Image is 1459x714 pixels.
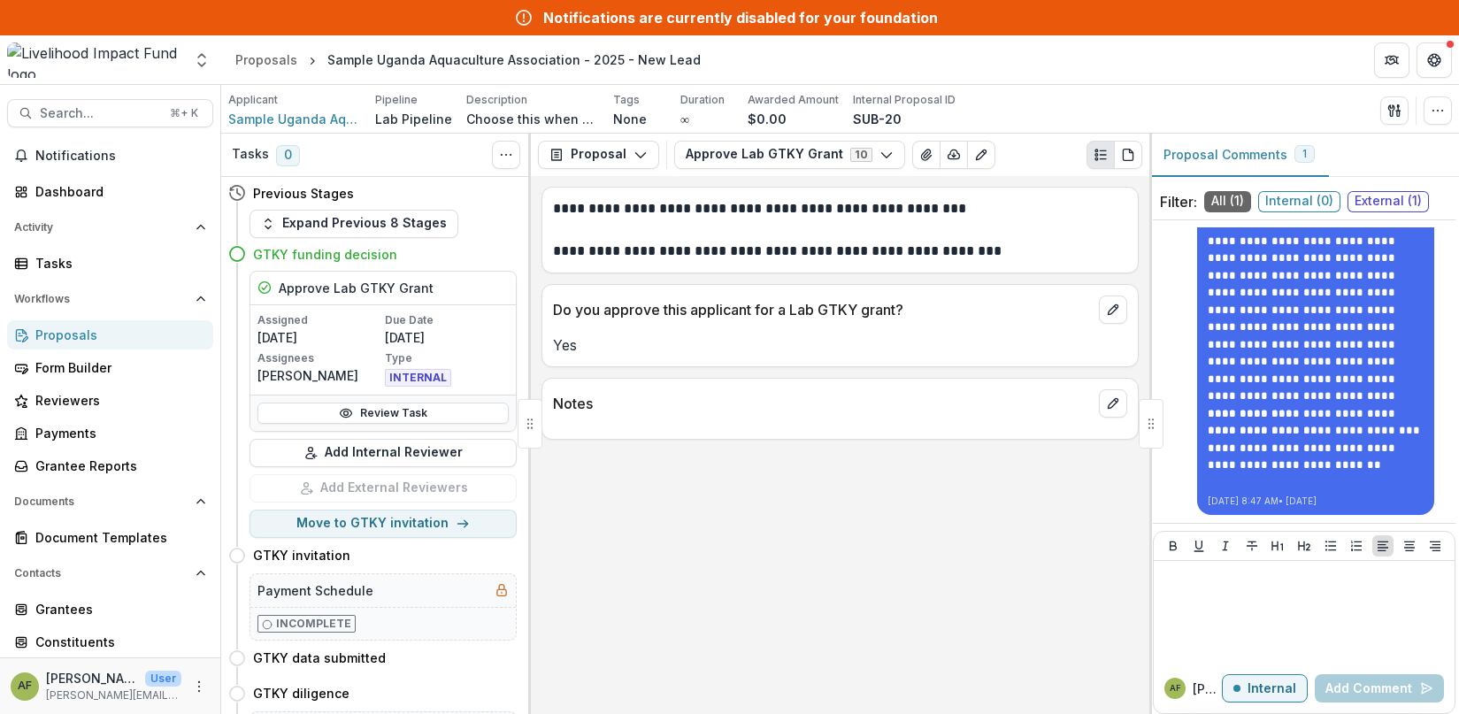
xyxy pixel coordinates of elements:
p: Notes [553,393,1092,414]
button: Heading 1 [1267,535,1288,557]
a: Constituents [7,627,213,656]
button: Open Workflows [7,285,213,313]
span: Notifications [35,149,206,164]
p: [PERSON_NAME] [1193,679,1222,698]
a: Dashboard [7,177,213,206]
p: Due Date [385,312,509,328]
a: Sample Uganda Aquaculture Association [228,110,361,128]
div: Form Builder [35,358,199,377]
button: Proposal [538,141,659,169]
a: Reviewers [7,386,213,415]
a: Proposals [7,320,213,349]
span: Activity [14,221,188,234]
p: Applicant [228,92,278,108]
button: Get Help [1417,42,1452,78]
button: Align Center [1399,535,1420,557]
p: Duration [680,92,725,108]
p: Internal Proposal ID [853,92,956,108]
h3: Tasks [232,147,269,162]
div: Anna Fairbairn [1170,684,1181,693]
a: Proposals [228,47,304,73]
button: Open Contacts [7,559,213,587]
p: Pipeline [375,92,418,108]
div: ⌘ + K [166,104,202,123]
p: Description [466,92,527,108]
p: User [145,671,181,687]
button: Add Internal Reviewer [250,439,517,467]
a: Grantee Reports [7,451,213,480]
p: Tags [613,92,640,108]
h5: Payment Schedule [257,581,373,600]
div: Grantee Reports [35,457,199,475]
p: Internal [1248,681,1296,696]
p: [DATE] 8:47 AM • [DATE] [1208,495,1424,508]
p: [DATE] [385,328,509,347]
button: Open Activity [7,213,213,242]
p: None [613,110,647,128]
div: Payments [35,424,199,442]
div: Dashboard [35,182,199,201]
button: PDF view [1114,141,1142,169]
span: Internal ( 0 ) [1258,191,1340,212]
span: Search... [40,106,159,121]
span: External ( 1 ) [1348,191,1429,212]
h4: GTKY data submitted [253,649,386,667]
p: Awarded Amount [748,92,839,108]
p: Assigned [257,312,381,328]
span: Contacts [14,567,188,580]
button: Open entity switcher [189,42,214,78]
button: Align Right [1424,535,1446,557]
p: ∞ [680,110,689,128]
button: Ordered List [1346,535,1367,557]
button: Align Left [1372,535,1394,557]
button: Add Comment [1315,674,1444,702]
button: Partners [1374,42,1409,78]
h5: Approve Lab GTKY Grant [279,279,434,297]
button: Approve Lab GTKY Grant10 [674,141,905,169]
button: Underline [1188,535,1209,557]
p: Do you approve this applicant for a Lab GTKY grant? [553,299,1092,320]
button: View Attached Files [912,141,941,169]
p: Choose this when adding a new proposal to the first stage of a pipeline. [466,110,599,128]
div: Proposals [235,50,297,69]
a: Grantees [7,595,213,624]
p: Assignees [257,350,381,366]
p: [DATE] [257,328,381,347]
span: All ( 1 ) [1204,191,1251,212]
div: Constituents [35,633,199,651]
button: Toggle View Cancelled Tasks [492,141,520,169]
h4: Previous Stages [253,184,354,203]
div: Notifications are currently disabled for your foundation [543,7,938,28]
button: Bold [1163,535,1184,557]
button: Notifications [7,142,213,170]
h4: GTKY invitation [253,546,350,564]
h4: GTKY diligence [253,684,349,702]
p: [PERSON_NAME][EMAIL_ADDRESS][PERSON_NAME][PERSON_NAME][DOMAIN_NAME] [46,687,181,703]
p: [PERSON_NAME] [46,669,138,687]
p: Yes [553,334,1127,356]
button: Bullet List [1320,535,1341,557]
button: Add External Reviewers [250,474,517,503]
nav: breadcrumb [228,47,708,73]
span: 1 [1302,148,1307,160]
a: Review Task [257,403,509,424]
button: More [188,676,210,697]
div: Tasks [35,254,199,273]
button: Move to GTKY invitation [250,510,517,538]
button: Plaintext view [1087,141,1115,169]
span: 0 [276,145,300,166]
button: Search... [7,99,213,127]
img: Livelihood Impact Fund logo [7,42,182,78]
a: Document Templates [7,523,213,552]
span: Workflows [14,293,188,305]
a: Payments [7,418,213,448]
button: Open Documents [7,488,213,516]
p: $0.00 [748,110,787,128]
h4: GTKY funding decision [253,245,397,264]
p: Type [385,350,509,366]
button: edit [1099,389,1127,418]
div: Document Templates [35,528,199,547]
button: Heading 2 [1294,535,1315,557]
div: Anna Fairbairn [18,680,32,692]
